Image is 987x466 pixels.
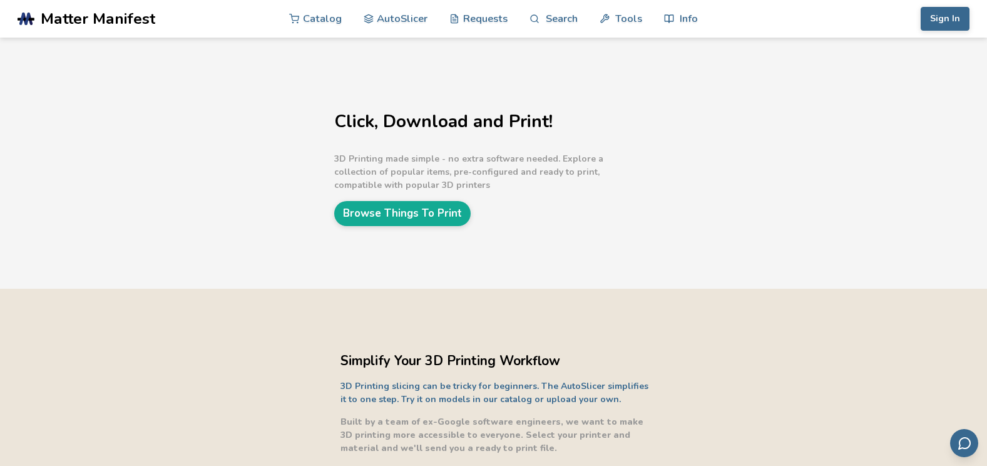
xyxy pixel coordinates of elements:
p: Built by a team of ex-Google software engineers, we want to make 3D printing more accessible to e... [340,415,653,455]
span: Matter Manifest [41,10,155,28]
button: Sign In [921,7,969,31]
p: 3D Printing made simple - no extra software needed. Explore a collection of popular items, pre-co... [334,152,647,192]
h1: Click, Download and Print! [334,112,647,132]
a: Browse Things To Print [334,201,471,225]
button: Send feedback via email [950,429,978,457]
p: 3D Printing slicing can be tricky for beginners. The AutoSlicer simplifies it to one step. Try it... [340,380,653,406]
h2: Simplify Your 3D Printing Workflow [340,351,653,371]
